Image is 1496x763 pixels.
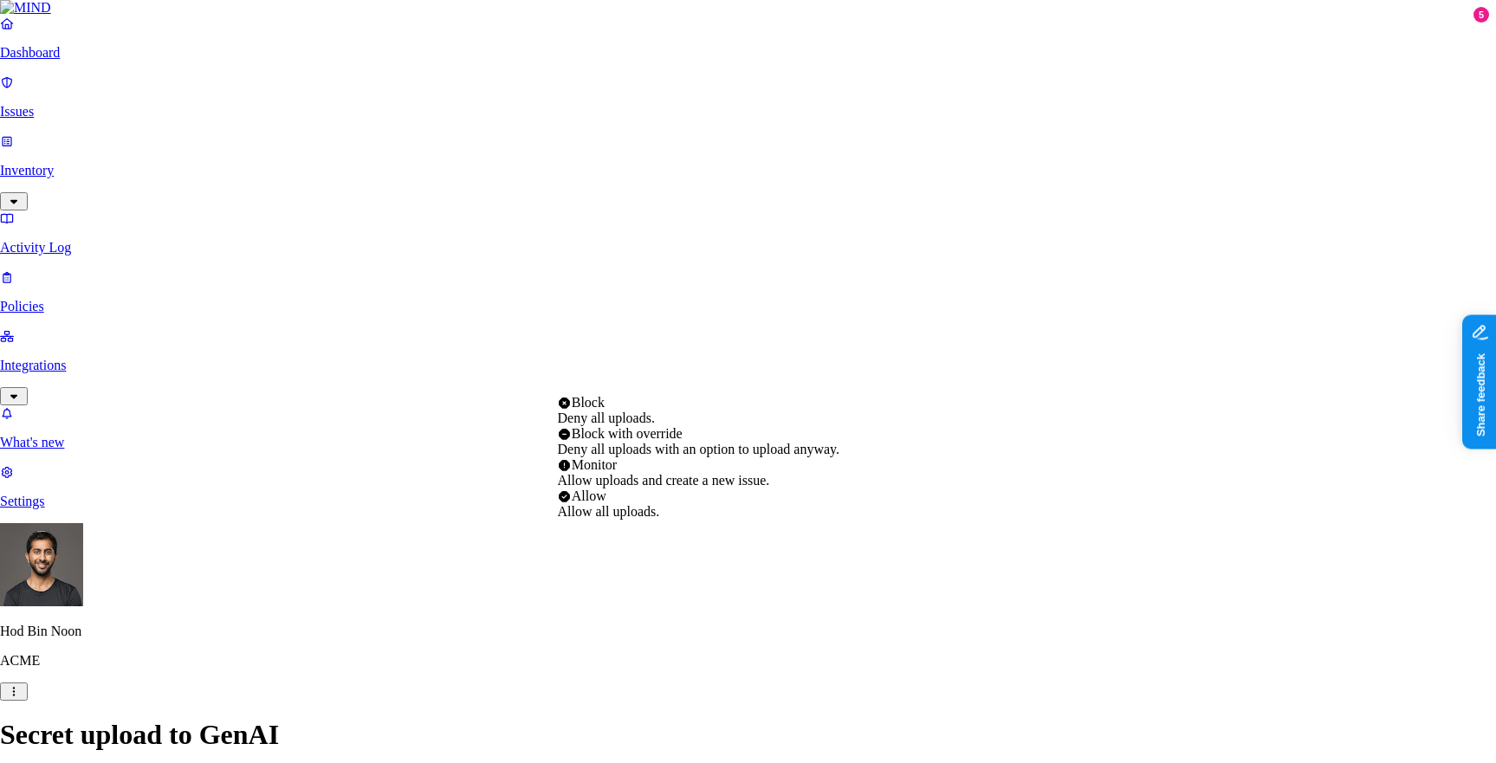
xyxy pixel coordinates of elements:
span: Allow all uploads. [558,504,660,519]
span: Allow [572,488,606,503]
span: Block [572,395,605,410]
span: Deny all uploads with an option to upload anyway. [558,442,840,456]
span: Block with override [572,426,683,441]
span: Monitor [572,457,617,472]
span: Allow uploads and create a new issue. [558,473,770,488]
span: Deny all uploads. [558,411,655,425]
